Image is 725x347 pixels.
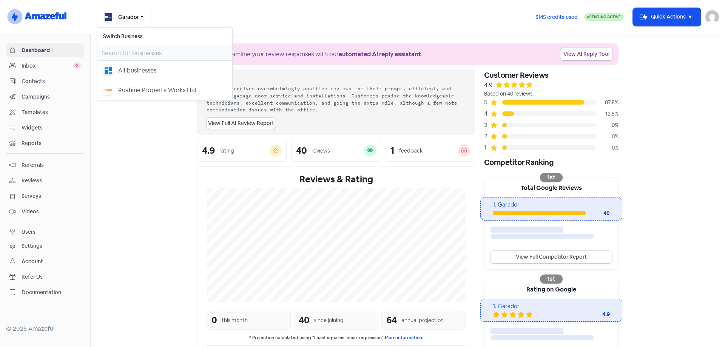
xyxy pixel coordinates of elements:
[97,45,232,60] input: Search for businesses
[484,143,490,152] div: 1
[6,225,84,239] a: Users
[219,147,234,155] div: rating
[484,120,490,130] div: 3
[207,173,466,186] div: Reviews & Rating
[339,50,421,58] b: automated AI reply assistant
[6,105,84,119] a: Templates
[540,173,563,182] div: 1st
[6,121,84,135] a: Widgets
[22,228,35,236] div: Users
[6,324,84,333] div: © 2025 Amazeful
[560,48,612,60] a: View AI Reply Tool
[693,317,717,339] iframe: chat widget
[385,335,423,341] a: More information.
[22,208,81,216] span: Videos
[401,316,444,324] div: annual projection
[6,285,84,299] a: Documentation
[118,66,156,75] div: All businesses
[399,147,423,155] div: feedback
[22,273,81,281] span: Refer Us
[6,254,84,268] a: Account
[6,43,84,57] a: Dashboard
[22,139,81,147] span: Reports
[296,146,307,155] div: 40
[586,209,610,217] div: 40
[589,14,621,19] span: Sending Active
[580,310,610,318] div: 4.9
[386,140,475,162] a: 1feedback
[97,80,232,100] button: Ruahine Property Works Ltd
[211,313,217,327] div: 0
[6,136,84,150] a: Reports
[97,61,232,80] button: All businesses
[6,174,84,188] a: Reviews
[6,158,84,172] a: Referrals
[97,28,232,45] h6: Switch Business
[118,86,196,95] div: Ruahine Property Works Ltd
[484,177,618,197] div: Total Google Reviews
[535,13,578,21] span: SMS credits used
[22,258,43,265] div: Account
[484,279,618,299] div: Rating on Google
[390,146,395,155] div: 1
[491,251,612,263] a: View Full Competitor Report
[22,93,81,101] span: Campaigns
[484,81,492,90] div: 4.9
[22,192,81,200] span: Surveys
[596,133,619,140] div: 0%
[493,302,609,311] div: 1. Garador
[22,288,81,296] span: Documentation
[299,313,310,327] div: 40
[633,8,701,26] button: Quick Actions
[596,144,619,152] div: 0%
[22,124,81,132] span: Widgets
[312,147,330,155] div: reviews
[222,316,248,324] div: this month
[484,109,490,118] div: 4
[22,46,81,54] span: Dashboard
[220,50,423,59] div: Streamline your review responses with our .
[22,77,81,85] span: Contacts
[207,334,466,341] small: * Projection calculated using "Least squares linear regression".
[22,62,72,70] span: Inbox
[484,98,490,107] div: 5
[22,161,81,169] span: Referrals
[6,189,84,203] a: Surveys
[484,69,619,81] div: Customer Reviews
[386,313,397,327] div: 64
[493,200,609,209] div: 1. Garador
[596,99,619,106] div: 87.5%
[484,132,490,141] div: 2
[207,118,276,129] a: View Full AI Review Report
[6,74,84,88] a: Contacts
[596,110,619,118] div: 12.5%
[22,242,42,250] div: Settings
[72,62,81,69] span: 0
[22,108,81,116] span: Templates
[529,12,584,20] a: SMS credits used
[6,59,84,73] a: Inbox 0
[484,157,619,168] div: Competitor Ranking
[6,239,84,253] a: Settings
[291,140,381,162] a: 40reviews
[705,10,719,24] img: User
[207,85,466,113] div: Garador receives overwhelmingly positive reviews for their prompt, efficient, and friendly garage...
[484,90,619,98] div: Based on 40 reviews
[6,90,84,104] a: Campaigns
[584,12,624,22] a: Sending Active
[6,205,84,219] a: Videos
[22,177,81,185] span: Reviews
[596,121,619,129] div: 0%
[202,146,215,155] div: 4.9
[6,270,84,284] a: Refer Us
[197,140,287,162] a: 4.9rating
[314,316,344,324] div: since joining
[97,7,151,27] button: Garador
[540,275,563,284] div: 1st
